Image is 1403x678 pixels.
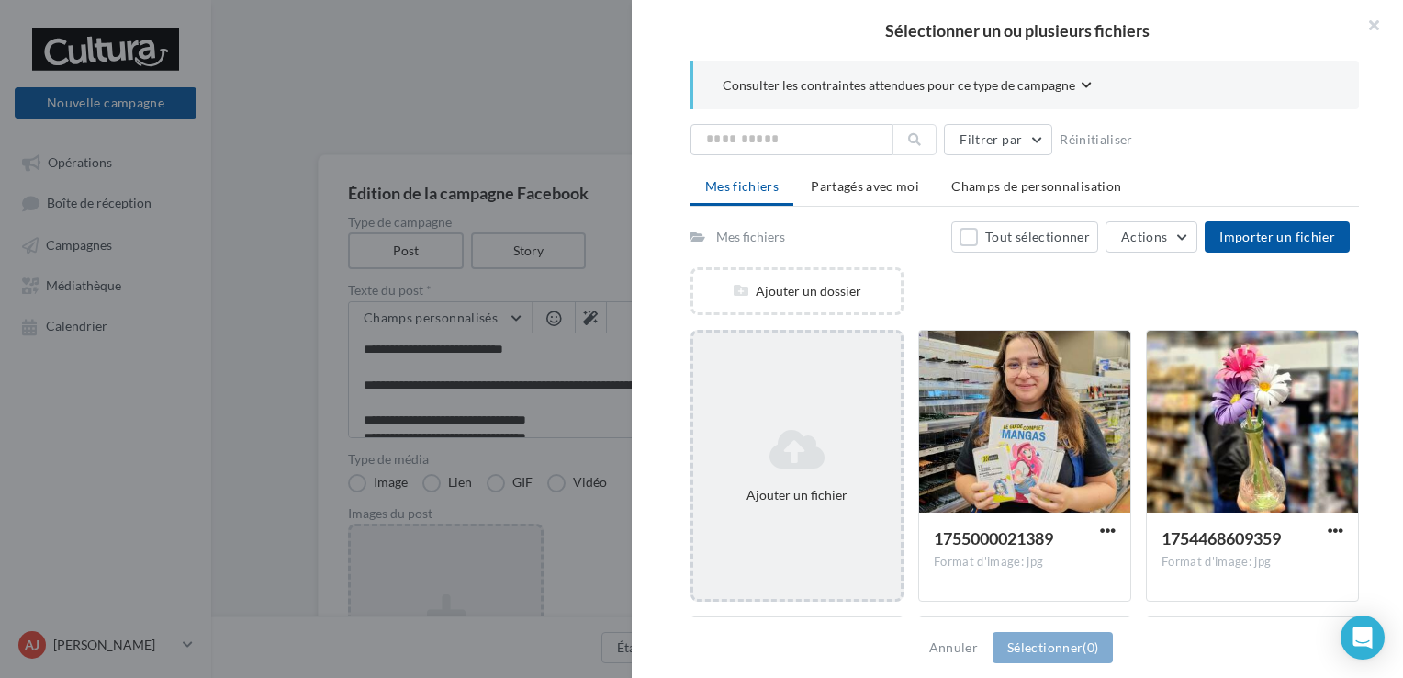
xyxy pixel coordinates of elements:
[944,124,1052,155] button: Filtrer par
[716,228,785,246] div: Mes fichiers
[1052,129,1140,151] button: Réinitialiser
[951,221,1098,253] button: Tout sélectionner
[993,632,1113,663] button: Sélectionner(0)
[922,637,985,659] button: Annuler
[661,22,1374,39] h2: Sélectionner un ou plusieurs fichiers
[1162,554,1343,571] div: Format d'image: jpg
[1106,221,1197,253] button: Actions
[705,178,779,194] span: Mes fichiers
[934,528,1053,548] span: 1755000021389
[811,178,919,194] span: Partagés avec moi
[934,554,1116,571] div: Format d'image: jpg
[1162,528,1281,548] span: 1754468609359
[951,178,1121,194] span: Champs de personnalisation
[1205,221,1350,253] button: Importer un fichier
[1219,229,1335,244] span: Importer un fichier
[1341,616,1385,660] div: Open Intercom Messenger
[723,75,1092,98] button: Consulter les contraintes attendues pour ce type de campagne
[701,486,893,504] div: Ajouter un fichier
[693,282,901,300] div: Ajouter un dossier
[1121,229,1167,244] span: Actions
[1083,639,1098,655] span: (0)
[723,76,1075,95] span: Consulter les contraintes attendues pour ce type de campagne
